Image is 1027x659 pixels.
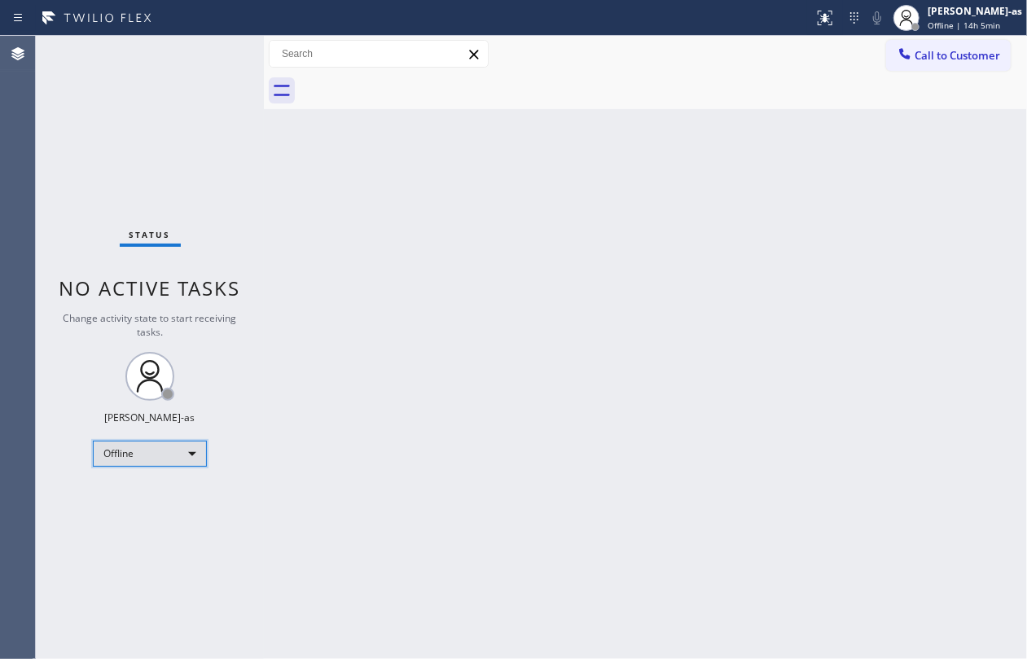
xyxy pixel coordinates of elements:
button: Mute [866,7,889,29]
span: Status [129,229,171,240]
div: [PERSON_NAME]-as [105,411,195,424]
div: [PERSON_NAME]-as [928,4,1022,18]
span: Offline | 14h 5min [928,20,1000,31]
span: Call to Customer [915,48,1000,63]
span: Change activity state to start receiving tasks. [64,311,237,339]
button: Call to Customer [886,40,1011,71]
div: Offline [93,441,207,467]
input: Search [270,41,488,67]
span: No active tasks [59,275,241,301]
